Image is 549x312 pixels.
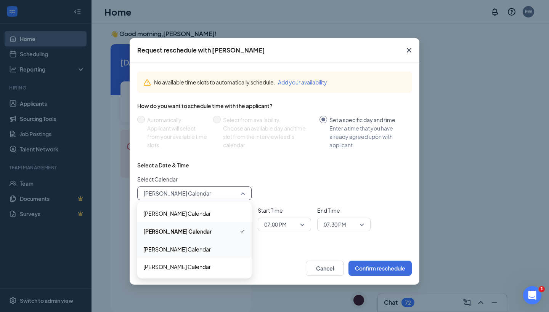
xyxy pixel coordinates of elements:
[278,78,327,86] button: Add your availability
[306,261,344,276] button: Cancel
[143,245,211,253] span: [PERSON_NAME] Calendar
[348,261,412,276] button: Confirm reschedule
[329,116,406,124] div: Set a specific day and time
[329,124,406,149] div: Enter a time that you have already agreed upon with applicant
[143,227,212,236] span: [PERSON_NAME] Calendar
[137,161,189,169] div: Select a Date & Time
[147,116,207,124] div: Automatically
[137,102,412,110] div: How do you want to schedule time with the applicant?
[137,175,252,183] span: Select Calendar
[223,116,313,124] div: Select from availability
[539,286,545,292] span: 1
[324,219,346,230] span: 07:30 PM
[143,209,211,218] span: [PERSON_NAME] Calendar
[143,263,211,271] span: [PERSON_NAME] Calendar
[223,124,313,149] div: Choose an available day and time slot from the interview lead’s calendar
[264,219,287,230] span: 07:00 PM
[147,124,207,149] div: Applicant will select from your available time slots
[258,206,311,215] span: Start Time
[144,188,211,199] span: [PERSON_NAME] Calendar
[137,46,265,54] div: Request reschedule with [PERSON_NAME]
[405,46,414,55] svg: Cross
[399,38,419,62] button: Close
[317,206,371,215] span: End Time
[239,227,246,236] svg: Checkmark
[523,286,541,304] iframe: Intercom live chat
[143,79,151,86] svg: Warning
[154,78,406,86] div: No available time slots to automatically schedule.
